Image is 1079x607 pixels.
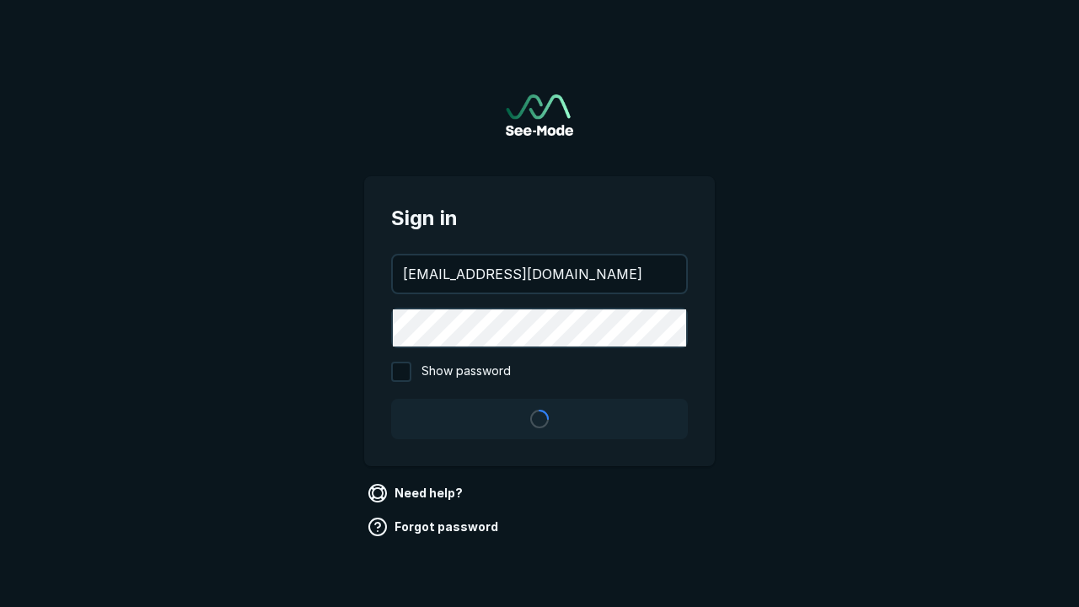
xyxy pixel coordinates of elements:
a: Need help? [364,480,470,507]
span: Show password [421,362,511,382]
img: See-Mode Logo [506,94,573,136]
input: your@email.com [393,255,686,293]
a: Forgot password [364,513,505,540]
a: Go to sign in [506,94,573,136]
span: Sign in [391,203,688,234]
